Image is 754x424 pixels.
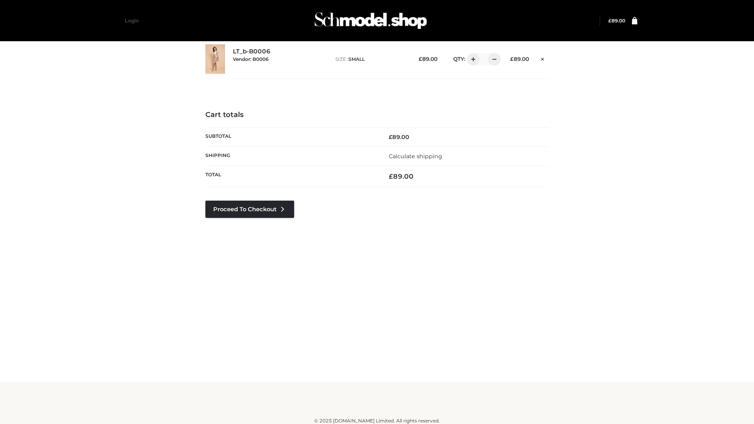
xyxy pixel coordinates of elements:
h4: Cart totals [205,111,549,119]
span: £ [389,172,393,180]
th: Total [205,166,377,187]
p: size : [335,56,406,63]
a: Remove this item [537,53,549,63]
th: Subtotal [205,127,377,146]
span: £ [389,133,392,141]
a: Proceed to Checkout [205,201,294,218]
bdi: 89.00 [389,133,409,141]
a: Calculate shipping [389,153,442,160]
span: £ [510,56,514,62]
small: Vendor: B0006 [233,56,269,62]
span: SMALL [348,56,365,62]
bdi: 89.00 [608,18,625,24]
bdi: 89.00 [389,172,414,180]
div: QTY: [445,53,498,66]
div: LT_b-B0006 [233,48,328,70]
a: £89.00 [608,18,625,24]
bdi: 89.00 [510,56,529,62]
img: Schmodel Admin 964 [312,5,430,36]
a: Login [125,18,139,24]
th: Shipping [205,146,377,166]
bdi: 89.00 [419,56,437,62]
span: £ [419,56,422,62]
span: £ [608,18,611,24]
